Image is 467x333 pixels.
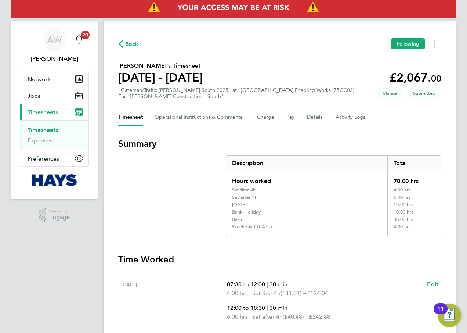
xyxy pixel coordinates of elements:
button: Timesheets [20,104,88,120]
button: Charge [257,108,275,126]
button: Activity Logs [336,108,366,126]
div: Sat after 4h [232,194,257,200]
button: Network [20,71,88,87]
a: 20 [72,28,86,51]
span: Back [125,40,139,49]
div: 70.00 hrs [387,171,441,187]
span: 20 [81,31,90,39]
span: 6.00 hrs [227,313,248,320]
span: | [267,304,268,311]
div: Sat first 4h [232,187,256,193]
span: 00 [431,73,441,84]
span: Sat first 4h [252,289,280,298]
button: Timesheets Menu [428,38,441,50]
a: Edit [427,280,438,289]
img: hays-logo-retina.png [32,174,77,186]
div: Total [387,156,441,171]
span: Preferences [28,155,59,162]
span: Sat after 4h [252,312,283,321]
div: Hours worked [226,171,387,187]
div: For "[PERSON_NAME] Construction - South" [118,93,357,100]
div: 11 [437,309,444,318]
a: Timesheets [28,126,58,133]
div: Summary [226,155,441,236]
div: Weekday OT 45h+ [232,224,273,230]
span: Alan Watts [20,54,89,63]
div: Basic [232,216,243,222]
span: | [249,290,251,297]
a: Expenses [28,137,53,144]
app-decimal: £2,067. [390,71,441,85]
h2: [PERSON_NAME]'s Timesheet [118,61,203,70]
nav: Main navigation [11,21,98,199]
div: Description [226,156,387,171]
button: Back [118,39,139,49]
span: 07:30 to 12:00 [227,281,265,288]
button: Operational Instructions & Comments [155,108,245,126]
button: Following [391,38,425,49]
div: Bank Holiday [232,209,261,215]
span: Jobs [28,92,40,99]
span: 4.00 hrs [227,290,248,297]
span: Powered by [49,208,70,214]
a: Powered byEngage [39,208,70,222]
div: 10.00 hrs [387,202,441,209]
span: | [249,313,251,320]
span: £242.88 [309,313,330,320]
a: AW[PERSON_NAME] [20,28,89,63]
span: Engage [49,214,70,221]
span: (£40.48) = [283,313,309,320]
div: [DATE] [121,280,227,321]
span: Timesheets [28,109,58,116]
div: [DATE] [232,202,247,208]
div: "Gateman/Traffic [PERSON_NAME] South 2025" at "[GEOGRAPHIC_DATA] Enabling Works (75CC02)" [118,87,357,100]
span: This timesheet was manually created. [377,87,404,99]
span: Following [397,40,419,47]
span: £124.04 [307,290,328,297]
div: 6.00 hrs [387,194,441,202]
span: | [267,281,268,288]
span: AW [47,35,62,44]
h3: Summary [118,138,441,150]
button: Details [307,108,324,126]
div: 4.00 hrs [387,187,441,194]
button: Preferences [20,150,88,166]
h3: Time Worked [118,254,441,265]
span: Edit [427,281,438,288]
button: Open Resource Center, 11 new notifications [438,304,461,327]
button: Pay [286,108,295,126]
span: 12:00 to 18:30 [227,304,265,311]
div: Timesheets [20,120,88,150]
button: Jobs [20,87,88,104]
span: This timesheet is Submitted. [407,87,441,99]
h1: [DATE] - [DATE] [118,70,203,85]
span: Network [28,76,51,83]
a: Go to home page [20,174,89,186]
div: 36.00 hrs [387,216,441,224]
span: 30 min [269,281,287,288]
button: Timesheet [118,108,143,126]
span: 30 min [269,304,287,311]
div: 10.00 hrs [387,209,441,216]
div: 4.00 hrs [387,224,441,236]
span: (£31.01) = [280,290,307,297]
